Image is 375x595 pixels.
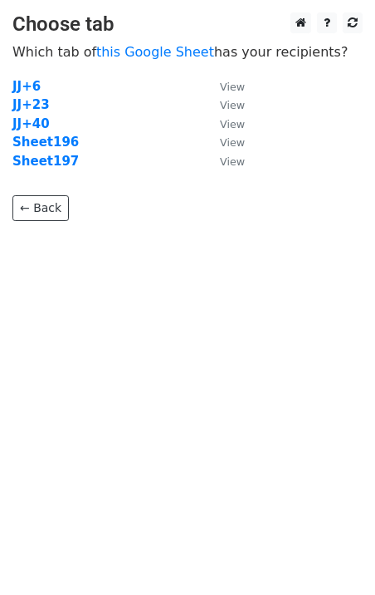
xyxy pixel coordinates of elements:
a: ← Back [12,195,69,221]
a: View [203,97,245,112]
a: View [203,79,245,94]
small: View [220,81,245,93]
p: Which tab of has your recipients? [12,43,363,61]
a: Sheet196 [12,135,79,150]
small: View [220,118,245,130]
a: JJ+40 [12,116,50,131]
a: JJ+23 [12,97,50,112]
a: JJ+6 [12,79,41,94]
a: View [203,154,245,169]
small: View [220,99,245,111]
a: Sheet197 [12,154,79,169]
a: View [203,116,245,131]
a: View [203,135,245,150]
h3: Choose tab [12,12,363,37]
small: View [220,155,245,168]
small: View [220,136,245,149]
a: this Google Sheet [96,44,214,60]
